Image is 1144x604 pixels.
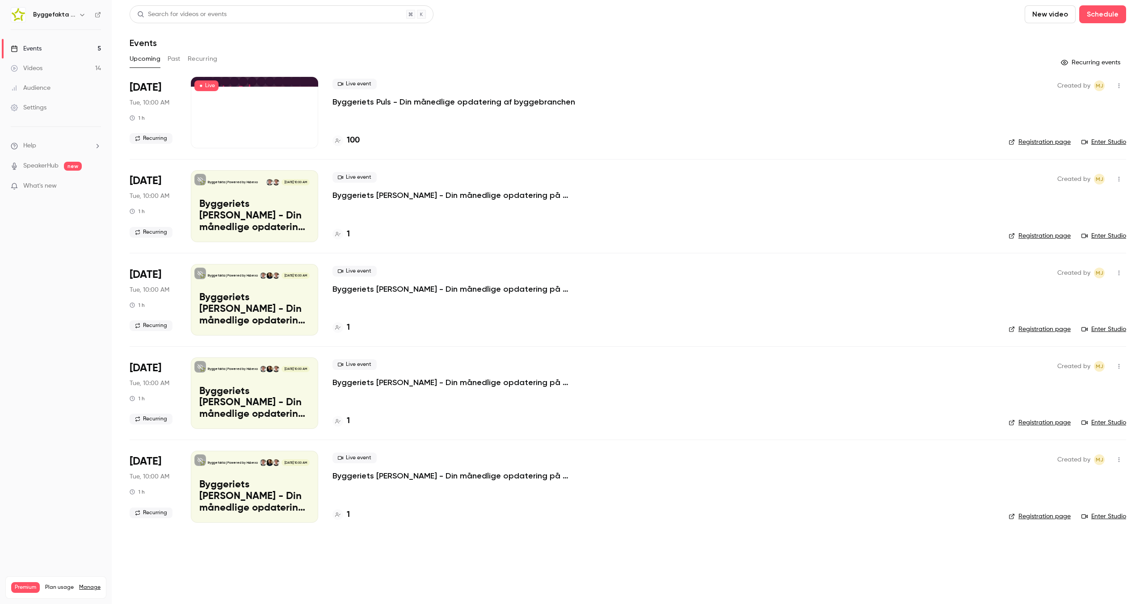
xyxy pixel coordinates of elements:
button: New video [1025,5,1076,23]
button: Schedule [1079,5,1126,23]
span: What's new [23,181,57,191]
a: Registration page [1009,418,1071,427]
iframe: Noticeable Trigger [90,182,101,190]
div: Audience [11,84,50,92]
img: website_grey.svg [14,23,21,30]
div: 1 h [130,114,145,122]
div: Sep 30 Tue, 10:00 AM (Europe/Copenhagen) [130,170,177,242]
span: Live [194,80,219,91]
div: Keywords by Traffic [99,53,151,59]
span: Tue, 10:00 AM [130,472,169,481]
span: [DATE] [130,80,161,95]
span: Recurring [130,414,172,424]
span: Live event [332,79,377,89]
img: Byggefakta | Powered by Hubexo [11,8,25,22]
span: Tue, 10:00 AM [130,192,169,201]
p: Byggeriets [PERSON_NAME] - Din månedlige opdatering på byggebranchen [199,199,310,233]
button: Past [168,52,181,66]
a: Byggeriets [PERSON_NAME] - Din månedlige opdatering på byggebranchen [332,284,601,294]
a: Byggeriets Puls - Din månedlige opdatering på byggebranchenByggefakta | Powered by HubexoRasmus S... [191,264,318,336]
a: Registration page [1009,325,1071,334]
a: SpeakerHub [23,161,59,171]
div: Dec 30 Tue, 10:00 AM (Europe/Copenhagen) [130,451,177,522]
div: Events [11,44,42,53]
button: Upcoming [130,52,160,66]
span: Recurring [130,508,172,518]
span: MJ [1096,80,1103,91]
a: 1 [332,322,350,334]
span: [DATE] [130,454,161,469]
span: Tue, 10:00 AM [130,285,169,294]
span: Created by [1057,174,1090,185]
span: [DATE] [130,268,161,282]
div: 1 h [130,488,145,495]
a: 1 [332,415,350,427]
img: Thomas Simonsen [266,273,273,279]
div: Videos [11,64,42,73]
a: Registration page [1009,231,1071,240]
span: [DATE] [130,361,161,375]
div: Domain: [DOMAIN_NAME] [23,23,98,30]
div: Search for videos or events [137,10,227,19]
img: logo_orange.svg [14,14,21,21]
img: Thomas Simonsen [266,366,273,372]
img: Lasse Lundqvist [260,273,266,279]
span: Mads Toft Jensen [1094,454,1105,465]
p: Byggeriets [PERSON_NAME] - Din månedlige opdatering på byggebranchen [199,386,310,420]
div: Settings [11,103,46,112]
h4: 1 [347,228,350,240]
span: Mads Toft Jensen [1094,268,1105,278]
span: MJ [1096,454,1103,465]
p: Byggeriets [PERSON_NAME] - Din månedlige opdatering på byggebranchen [199,479,310,514]
span: [DATE] [130,174,161,188]
a: Byggeriets Puls - Din månedlige opdatering af byggebranchen [332,96,575,107]
p: Byggeriets [PERSON_NAME] - Din månedlige opdatering på byggebranchen [332,190,601,201]
a: Byggeriets [PERSON_NAME] - Din månedlige opdatering på byggebranchen [332,470,601,481]
a: Enter Studio [1081,231,1126,240]
p: Byggefakta | Powered by Hubexo [208,180,258,185]
span: Premium [11,582,40,593]
a: Registration page [1009,138,1071,147]
img: Rasmus Schulian [273,366,279,372]
img: tab_domain_overview_orange.svg [24,52,31,59]
div: v 4.0.25 [25,14,44,21]
div: 1 h [130,302,145,309]
div: Aug 26 Tue, 10:00 AM (Europe/Copenhagen) [130,77,177,148]
img: Rasmus Schulian [273,459,279,466]
img: Lasse Lundqvist [260,366,266,372]
img: Rasmus Schulian [273,179,279,185]
div: Oct 28 Tue, 10:00 AM (Europe/Copenhagen) [130,264,177,336]
div: Domain Overview [34,53,80,59]
span: Plan usage [45,584,74,591]
div: 1 h [130,208,145,215]
li: help-dropdown-opener [11,141,101,151]
a: 1 [332,509,350,521]
img: tab_keywords_by_traffic_grey.svg [89,52,96,59]
span: [DATE] 10:00 AM [282,459,309,466]
span: Created by [1057,454,1090,465]
a: Byggeriets Puls - Din månedlige opdatering på byggebranchenByggefakta | Powered by HubexoRasmus S... [191,451,318,522]
span: Created by [1057,268,1090,278]
span: Mads Toft Jensen [1094,361,1105,372]
button: Recurring [188,52,218,66]
span: MJ [1096,268,1103,278]
a: Enter Studio [1081,418,1126,427]
a: Enter Studio [1081,325,1126,334]
div: 1 h [130,395,145,402]
span: Tue, 10:00 AM [130,379,169,388]
p: Byggefakta | Powered by Hubexo [208,273,258,278]
a: 1 [332,228,350,240]
a: Manage [79,584,101,591]
h1: Events [130,38,157,48]
span: Live event [332,266,377,277]
span: [DATE] 10:00 AM [282,366,309,372]
p: Byggeriets [PERSON_NAME] - Din månedlige opdatering på byggebranchen [332,377,601,388]
p: Byggefakta | Powered by Hubexo [208,367,258,371]
a: Byggeriets Puls - Din månedlige opdatering på byggebranchenByggefakta | Powered by HubexoRasmus S... [191,357,318,429]
a: 100 [332,134,360,147]
span: [DATE] 10:00 AM [282,273,309,279]
span: MJ [1096,361,1103,372]
span: Recurring [130,227,172,238]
